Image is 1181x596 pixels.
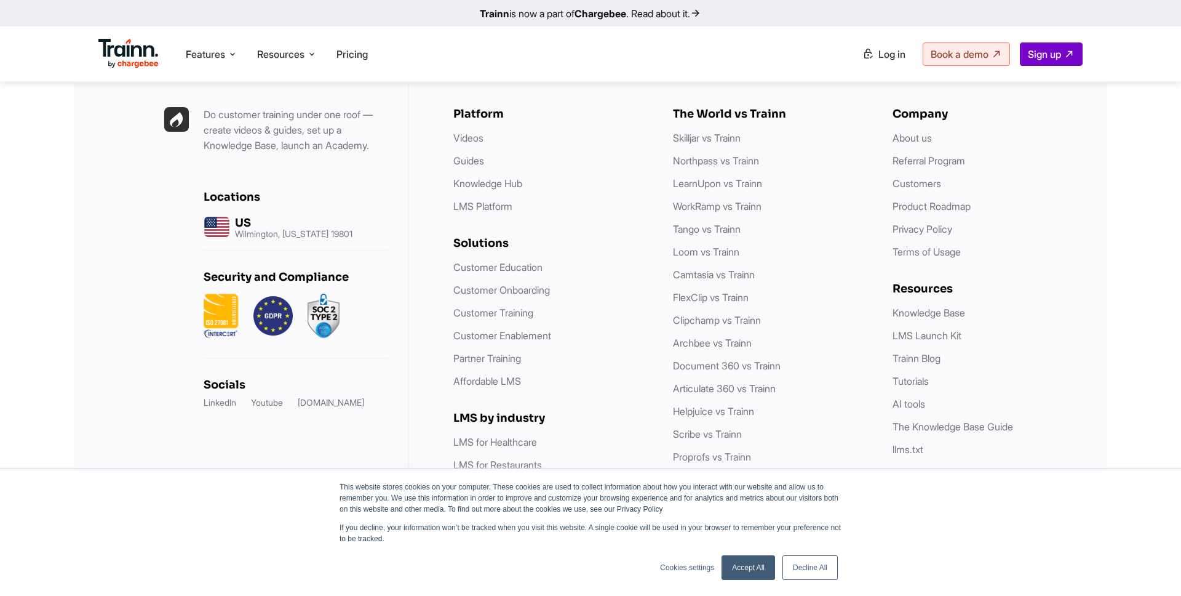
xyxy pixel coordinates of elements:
[453,375,521,387] a: Affordable LMS
[1020,42,1083,66] a: Sign up
[893,155,965,167] a: Referral Program
[204,378,388,392] h6: Socials
[453,107,648,121] h6: Platform
[893,352,940,364] a: Trainn Blog
[453,200,512,212] a: LMS Platform
[673,428,742,440] a: Scribe vs Trainn
[893,200,971,212] a: Product Roadmap
[257,47,304,61] span: Resources
[673,177,762,190] a: LearnUpon vs Trainn
[186,47,225,61] span: Features
[480,7,509,20] b: Trainn
[722,555,775,580] a: Accept All
[1028,48,1061,60] span: Sign up
[893,375,929,387] a: Tutorials
[453,307,533,319] a: Customer Training
[340,481,841,515] p: This website stores cookies on your computer. These cookies are used to collect information about...
[893,398,925,410] a: AI tools
[204,397,236,409] a: LinkedIn
[204,214,230,240] img: us headquarters
[673,268,755,281] a: Camtasia vs Trainn
[923,42,1010,66] a: Book a demo
[893,107,1088,121] h6: Company
[308,294,340,338] img: soc2
[453,411,648,425] h6: LMS by industry
[673,451,751,463] a: Proprofs vs Trainn
[340,522,841,544] p: If you decline, your information won’t be tracked when you visit this website. A single cookie wi...
[251,397,283,409] a: Youtube
[453,284,550,296] a: Customer Onboarding
[204,270,388,284] h6: Security and Compliance
[673,314,761,326] a: Clipchamp vs Trainn
[673,246,739,258] a: Loom vs Trainn
[673,223,741,235] a: Tango vs Trainn
[204,107,388,153] p: Do customer training under one roof — create videos & guides, set up a Knowledge Base, launch an ...
[453,329,551,342] a: Customer Enablement
[673,382,776,395] a: Articulate 360 vs Trainn
[673,200,761,212] a: WorkRamp vs Trainn
[673,360,781,372] a: Document 360 vs Trainn
[235,216,352,230] h6: US
[893,223,952,235] a: Privacy Policy
[204,190,388,204] h6: Locations
[98,39,159,68] img: Trainn Logo
[893,282,1088,296] h6: Resources
[453,177,522,190] a: Knowledge Hub
[673,337,752,349] a: Archbee vs Trainn
[893,177,941,190] a: Customers
[673,132,741,144] a: Skilljar vs Trainn
[878,48,905,60] span: Log in
[298,397,364,409] a: [DOMAIN_NAME]
[673,107,868,121] h6: The World vs Trainn
[673,405,754,417] a: Helpjuice vs Trainn
[453,132,483,144] a: Videos
[453,459,542,471] a: LMS for Restaurants
[204,294,239,338] img: ISO
[453,436,537,448] a: LMS for Healthcare
[893,246,961,258] a: Terms of Usage
[855,43,913,65] a: Log in
[673,291,749,304] a: FlexClip vs Trainn
[453,261,543,273] a: Customer Education
[893,329,961,342] a: LMS Launch Kit
[893,421,1013,433] a: The Knowledge Base Guide
[453,352,521,364] a: Partner Training
[673,155,759,167] a: Northpass vs Trainn
[235,230,352,238] p: Wilmington, [US_STATE] 19801
[782,555,838,580] a: Decline All
[893,443,923,456] a: llms.txt
[453,236,648,250] h6: Solutions
[575,7,626,20] b: Chargebee
[893,132,932,144] a: About us
[336,48,368,60] a: Pricing
[253,294,293,338] img: GDPR.png
[660,562,714,573] a: Cookies settings
[164,107,189,132] img: Trainn | everything under one roof
[453,155,484,167] a: Guides
[893,307,965,319] a: Knowledge Base
[931,48,988,60] span: Book a demo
